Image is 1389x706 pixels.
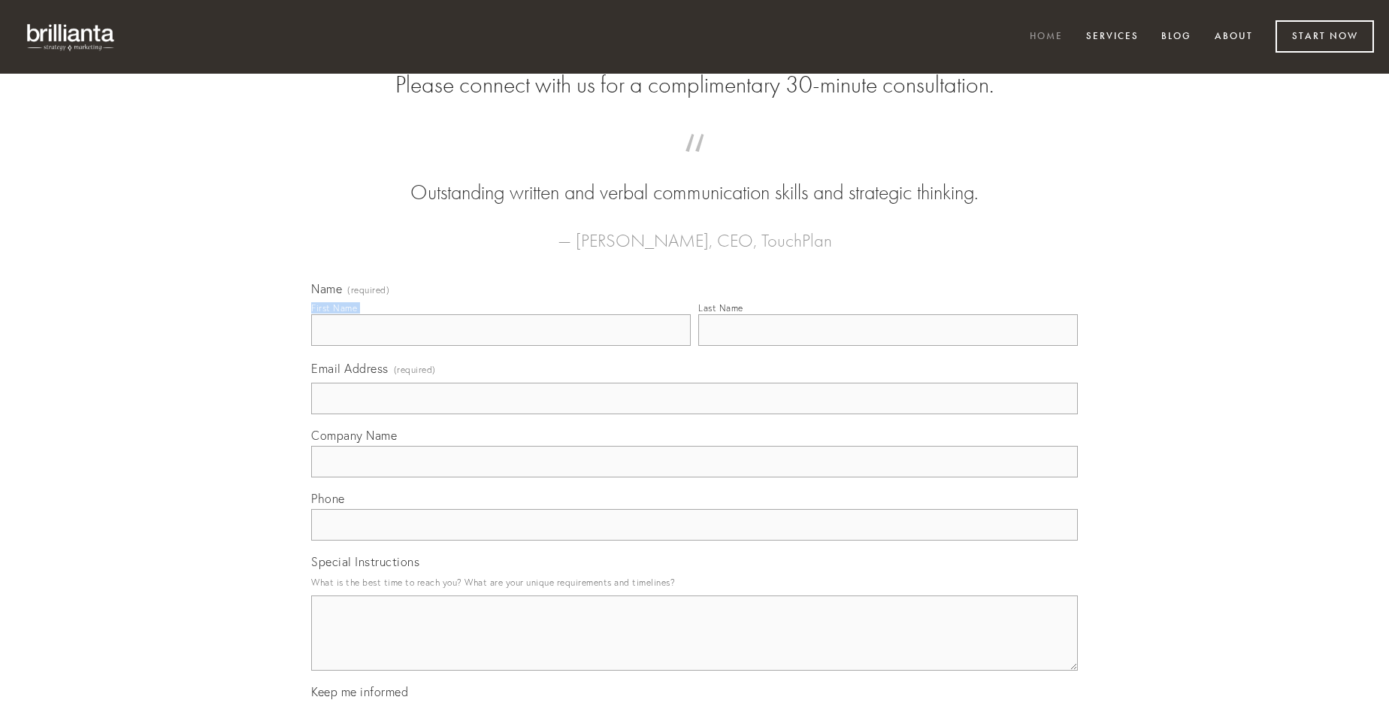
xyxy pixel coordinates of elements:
[1205,25,1263,50] a: About
[347,286,389,295] span: (required)
[335,149,1054,208] blockquote: Outstanding written and verbal communication skills and strategic thinking.
[698,302,743,314] div: Last Name
[15,15,128,59] img: brillianta - research, strategy, marketing
[1020,25,1073,50] a: Home
[311,281,342,296] span: Name
[311,554,419,569] span: Special Instructions
[1151,25,1201,50] a: Blog
[311,572,1078,592] p: What is the best time to reach you? What are your unique requirements and timelines?
[394,359,436,380] span: (required)
[335,208,1054,256] figcaption: — [PERSON_NAME], CEO, TouchPlan
[311,428,397,443] span: Company Name
[1076,25,1148,50] a: Services
[311,71,1078,99] h2: Please connect with us for a complimentary 30-minute consultation.
[335,149,1054,178] span: “
[1276,20,1374,53] a: Start Now
[311,684,408,699] span: Keep me informed
[311,302,357,314] div: First Name
[311,361,389,376] span: Email Address
[311,491,345,506] span: Phone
